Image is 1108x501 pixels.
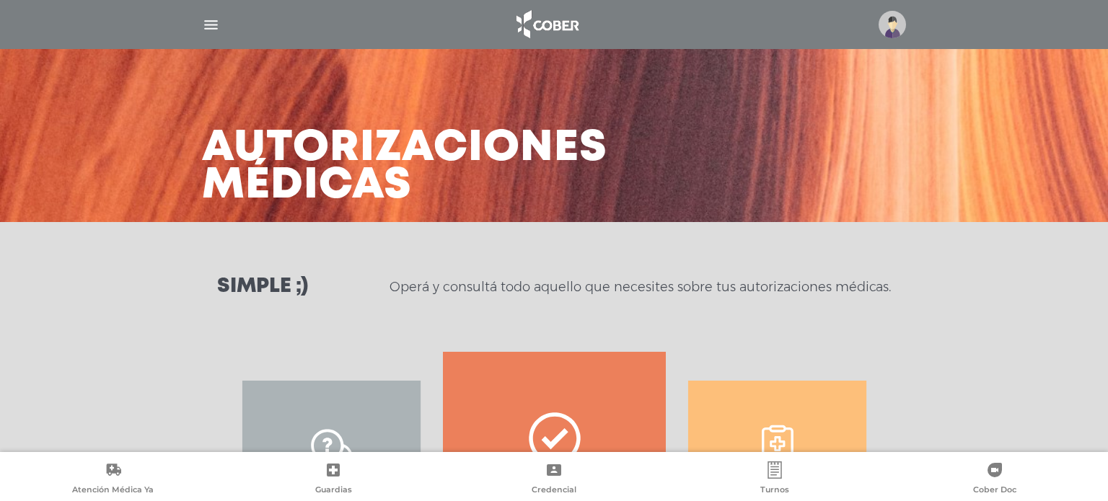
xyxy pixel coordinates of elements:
a: Turnos [664,461,885,498]
span: Turnos [760,484,789,497]
h3: Simple ;) [217,277,308,297]
span: Atención Médica Ya [72,484,154,497]
span: Cober Doc [973,484,1016,497]
img: profile-placeholder.svg [879,11,906,38]
h3: Autorizaciones médicas [202,130,607,205]
a: Cober Doc [884,461,1105,498]
a: Atención Médica Ya [3,461,224,498]
p: Operá y consultá todo aquello que necesites sobre tus autorizaciones médicas. [390,278,891,296]
span: Credencial [532,484,576,497]
a: Credencial [444,461,664,498]
img: logo_cober_home-white.png [509,7,584,42]
img: Cober_menu-lines-white.svg [202,16,220,34]
a: Guardias [224,461,444,498]
span: Guardias [315,484,352,497]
